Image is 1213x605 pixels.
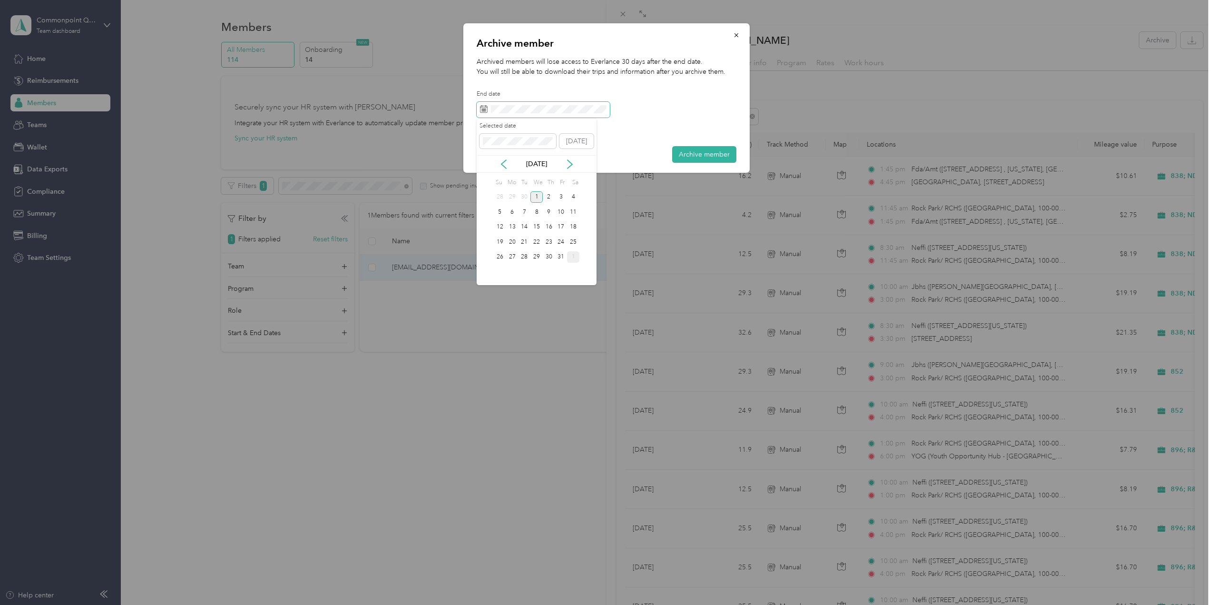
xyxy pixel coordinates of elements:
div: Su [494,176,503,189]
div: 12 [494,221,506,233]
button: [DATE] [559,134,594,149]
div: 27 [506,251,518,263]
div: 1 [530,191,543,203]
div: 29 [530,251,543,263]
div: 23 [543,236,555,248]
p: Archive member [477,37,736,50]
p: You will still be able to download their trips and information after you archive them. [477,67,736,77]
p: Archived members will lose access to Everlance 30 days after the end date. [477,57,736,67]
button: Archive member [672,146,736,163]
div: 7 [518,206,530,218]
iframe: Everlance-gr Chat Button Frame [1160,552,1213,605]
div: 30 [518,191,530,203]
div: 9 [543,206,555,218]
div: 10 [555,206,567,218]
div: Fr [558,176,567,189]
div: 29 [506,191,518,203]
div: Sa [570,176,579,189]
div: 2 [543,191,555,203]
div: Tu [519,176,528,189]
div: 21 [518,236,530,248]
div: 28 [494,191,506,203]
div: Th [546,176,555,189]
div: 15 [530,221,543,233]
p: [DATE] [517,159,557,169]
div: 25 [567,236,579,248]
div: 18 [567,221,579,233]
label: End date [477,90,610,99]
div: 8 [530,206,543,218]
div: 6 [506,206,518,218]
div: 19 [494,236,506,248]
div: 5 [494,206,506,218]
div: 14 [518,221,530,233]
div: 11 [567,206,579,218]
div: 20 [506,236,518,248]
div: 31 [555,251,567,263]
div: 4 [567,191,579,203]
div: 22 [530,236,543,248]
div: Mo [506,176,517,189]
label: Selected date [479,122,556,130]
div: 3 [555,191,567,203]
div: 26 [494,251,506,263]
div: 28 [518,251,530,263]
div: 1 [567,251,579,263]
div: 13 [506,221,518,233]
div: 16 [543,221,555,233]
div: 30 [543,251,555,263]
div: 24 [555,236,567,248]
div: 17 [555,221,567,233]
div: We [532,176,543,189]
